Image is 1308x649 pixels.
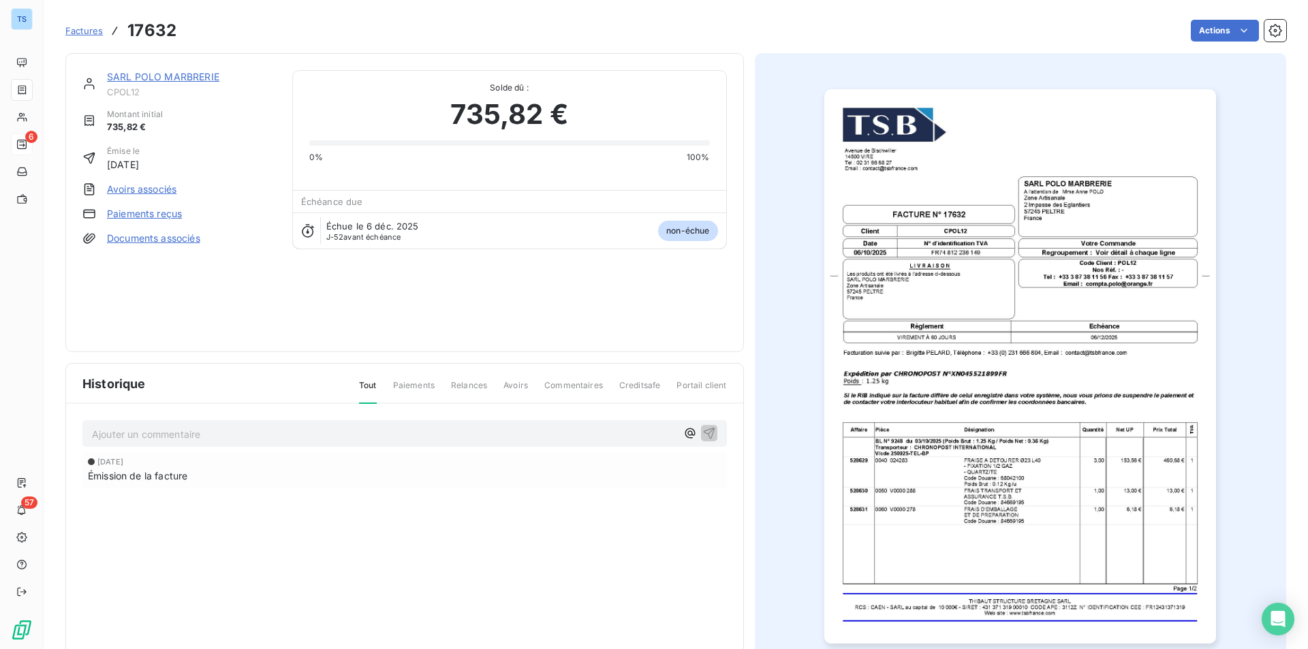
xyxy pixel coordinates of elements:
h3: 17632 [127,18,176,43]
img: Logo LeanPay [11,619,33,641]
div: TS [11,8,33,30]
span: Portail client [676,379,726,402]
span: Factures [65,25,103,36]
span: Montant initial [107,108,163,121]
span: CPOL12 [107,86,276,97]
span: Tout [359,379,377,404]
span: Émission de la facture [88,469,187,483]
span: Commentaires [544,379,603,402]
span: avant échéance [326,233,401,241]
span: Échue le 6 déc. 2025 [326,221,419,232]
span: 735,82 € [107,121,163,134]
span: 735,82 € [450,94,567,135]
span: Creditsafe [619,379,661,402]
span: Solde dû : [309,82,710,94]
span: Paiements [393,379,435,402]
span: 57 [21,496,37,509]
button: Actions [1191,20,1259,42]
span: Avoirs [503,379,528,402]
img: invoice_thumbnail [824,89,1216,644]
span: 6 [25,131,37,143]
a: SARL POLO MARBRERIE [107,71,219,82]
span: [DATE] [97,458,123,466]
div: Open Intercom Messenger [1262,603,1294,635]
span: Relances [451,379,487,402]
a: Paiements reçus [107,207,182,221]
span: Émise le [107,145,140,157]
span: J-52 [326,232,344,242]
span: 100% [687,151,710,163]
span: 0% [309,151,323,163]
span: Historique [82,375,146,393]
span: non-échue [658,221,717,241]
a: Avoirs associés [107,183,176,196]
a: Documents associés [107,232,200,245]
span: Échéance due [301,196,363,207]
span: [DATE] [107,157,140,172]
a: Factures [65,24,103,37]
